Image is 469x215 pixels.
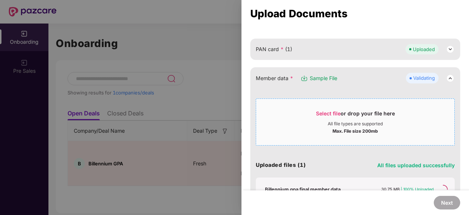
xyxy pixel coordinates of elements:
[256,161,306,169] h4: Uploaded files (1)
[401,187,434,192] span: | 100% Uploaded
[250,10,460,18] div: Upload Documents
[256,45,292,53] span: PAN card (1)
[256,74,293,82] span: Member data
[381,187,400,192] span: 30.75 MB
[316,110,341,117] span: Select file
[328,121,383,127] div: All file types are supported
[377,162,455,168] span: All files uploaded successfully
[437,183,449,196] span: loading
[446,74,455,83] img: svg+xml;base64,PHN2ZyB3aWR0aD0iMjQiIGhlaWdodD0iMjQiIHZpZXdCb3g9IjAgMCAyNCAyNCIgZmlsbD0ibm9uZSIgeG...
[332,127,378,134] div: Max. File size 200mb
[301,75,308,82] img: svg+xml;base64,PHN2ZyB3aWR0aD0iMTYiIGhlaWdodD0iMTciIHZpZXdCb3g9IjAgMCAxNiAxNyIgZmlsbD0ibm9uZSIgeG...
[413,74,435,82] div: Validating
[310,74,337,82] span: Sample File
[434,196,460,209] button: Next
[316,110,395,121] div: or drop your file here
[446,45,455,54] img: svg+xml;base64,PHN2ZyB3aWR0aD0iMjQiIGhlaWdodD0iMjQiIHZpZXdCb3g9IjAgMCAyNCAyNCIgZmlsbD0ibm9uZSIgeG...
[413,46,435,53] div: Uploaded
[265,186,341,193] div: Billennium gpa final member data
[256,104,454,140] span: Select fileor drop your file hereAll file types are supportedMax. File size 200mb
